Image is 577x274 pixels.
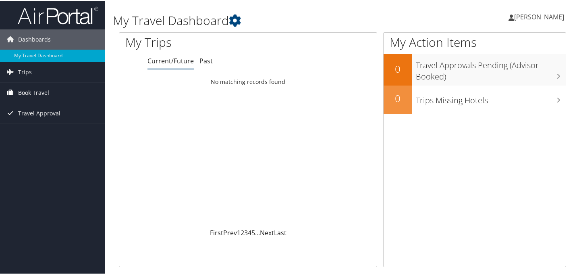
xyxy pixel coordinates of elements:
[147,56,194,65] a: Current/Future
[384,33,566,50] h1: My Action Items
[248,228,251,236] a: 4
[125,33,264,50] h1: My Trips
[514,12,564,21] span: [PERSON_NAME]
[416,90,566,105] h3: Trips Missing Hotels
[384,85,566,113] a: 0Trips Missing Hotels
[18,5,98,24] img: airportal-logo.png
[18,82,49,102] span: Book Travel
[251,228,255,236] a: 5
[384,61,412,75] h2: 0
[18,29,51,49] span: Dashboards
[244,228,248,236] a: 3
[113,11,419,28] h1: My Travel Dashboard
[237,228,241,236] a: 1
[119,74,377,88] td: No matching records found
[18,61,32,82] span: Trips
[18,102,60,123] span: Travel Approval
[210,228,223,236] a: First
[274,228,286,236] a: Last
[509,4,572,28] a: [PERSON_NAME]
[223,228,237,236] a: Prev
[255,228,260,236] span: …
[199,56,213,65] a: Past
[241,228,244,236] a: 2
[260,228,274,236] a: Next
[384,53,566,84] a: 0Travel Approvals Pending (Advisor Booked)
[416,55,566,82] h3: Travel Approvals Pending (Advisor Booked)
[384,91,412,105] h2: 0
